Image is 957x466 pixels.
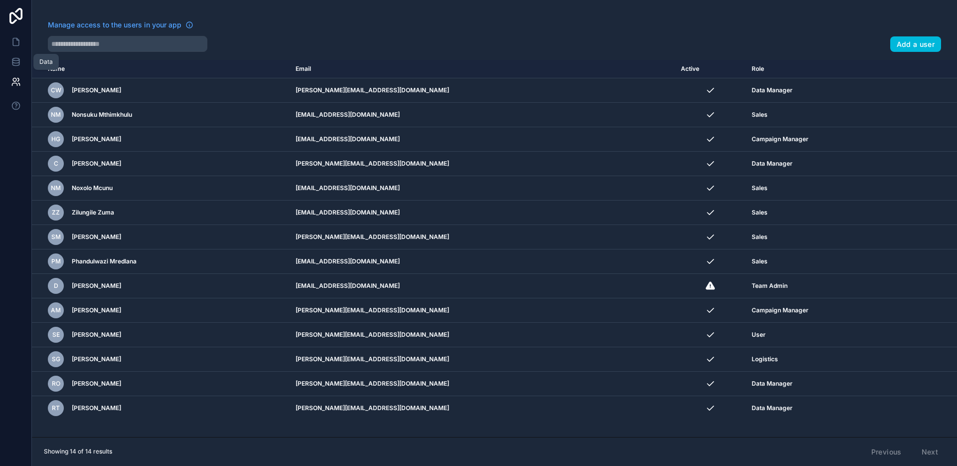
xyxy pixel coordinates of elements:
[290,176,675,201] td: [EMAIL_ADDRESS][DOMAIN_NAME]
[752,86,793,94] span: Data Manager
[52,331,60,339] span: SE
[72,404,121,412] span: [PERSON_NAME]
[290,78,675,103] td: [PERSON_NAME][EMAIL_ADDRESS][DOMAIN_NAME]
[290,274,675,298] td: [EMAIL_ADDRESS][DOMAIN_NAME]
[290,298,675,323] td: [PERSON_NAME][EMAIL_ADDRESS][DOMAIN_NAME]
[48,20,181,30] span: Manage access to the users in your app
[752,111,768,119] span: Sales
[72,160,121,168] span: [PERSON_NAME]
[51,86,61,94] span: CW
[290,127,675,152] td: [EMAIL_ADDRESS][DOMAIN_NAME]
[72,111,132,119] span: Nonsuku Mthimkhulu
[39,58,53,66] div: Data
[290,60,675,78] th: Email
[752,257,768,265] span: Sales
[72,380,121,388] span: [PERSON_NAME]
[51,306,61,314] span: AM
[52,380,60,388] span: RO
[48,20,193,30] a: Manage access to the users in your app
[54,160,58,168] span: C
[72,209,114,217] span: Zilungile Zuma
[290,103,675,127] td: [EMAIL_ADDRESS][DOMAIN_NAME]
[54,282,58,290] span: D
[32,60,290,78] th: Name
[752,331,766,339] span: User
[890,36,942,52] button: Add a user
[51,257,61,265] span: PM
[52,404,60,412] span: RT
[752,282,788,290] span: Team Admin
[72,331,121,339] span: [PERSON_NAME]
[72,257,137,265] span: Phandulwazi Mredlana
[44,448,112,456] span: Showing 14 of 14 results
[51,111,61,119] span: NM
[72,135,121,143] span: [PERSON_NAME]
[746,60,906,78] th: Role
[752,306,808,314] span: Campaign Manager
[290,152,675,176] td: [PERSON_NAME][EMAIL_ADDRESS][DOMAIN_NAME]
[290,201,675,225] td: [EMAIL_ADDRESS][DOMAIN_NAME]
[752,233,768,241] span: Sales
[72,355,121,363] span: [PERSON_NAME]
[51,184,61,192] span: NM
[752,355,778,363] span: Logistics
[52,355,60,363] span: SG
[51,233,61,241] span: SM
[752,135,808,143] span: Campaign Manager
[72,306,121,314] span: [PERSON_NAME]
[52,209,60,217] span: ZZ
[752,380,793,388] span: Data Manager
[675,60,746,78] th: Active
[752,209,768,217] span: Sales
[290,225,675,249] td: [PERSON_NAME][EMAIL_ADDRESS][DOMAIN_NAME]
[752,184,768,192] span: Sales
[72,184,113,192] span: Noxolo Mcunu
[290,396,675,421] td: [PERSON_NAME][EMAIL_ADDRESS][DOMAIN_NAME]
[51,135,60,143] span: HG
[752,404,793,412] span: Data Manager
[752,160,793,168] span: Data Manager
[32,60,957,437] div: scrollable content
[72,282,121,290] span: [PERSON_NAME]
[72,86,121,94] span: [PERSON_NAME]
[290,347,675,372] td: [PERSON_NAME][EMAIL_ADDRESS][DOMAIN_NAME]
[72,233,121,241] span: [PERSON_NAME]
[290,249,675,274] td: [EMAIL_ADDRESS][DOMAIN_NAME]
[290,372,675,396] td: [PERSON_NAME][EMAIL_ADDRESS][DOMAIN_NAME]
[290,323,675,347] td: [PERSON_NAME][EMAIL_ADDRESS][DOMAIN_NAME]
